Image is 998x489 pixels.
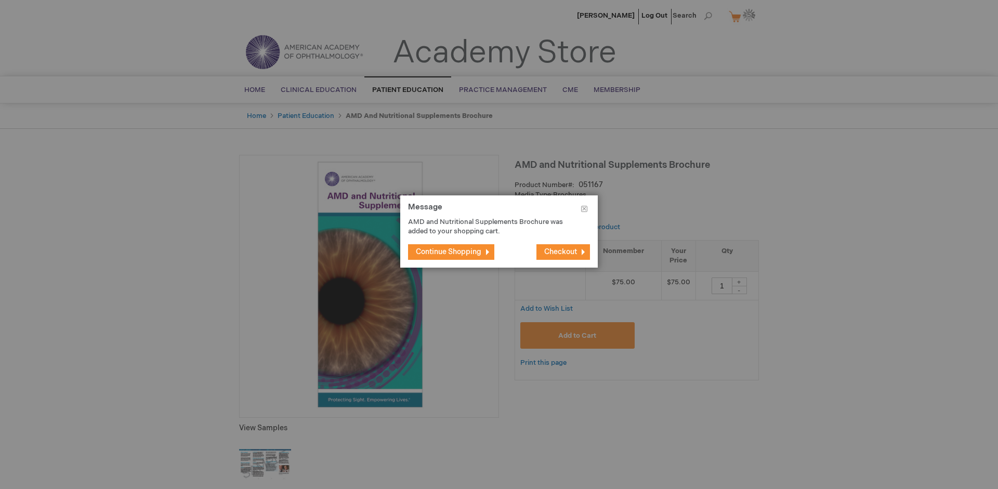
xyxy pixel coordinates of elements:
[408,203,590,217] h1: Message
[544,247,577,256] span: Checkout
[536,244,590,260] button: Checkout
[408,244,494,260] button: Continue Shopping
[408,217,574,236] p: AMD and Nutritional Supplements Brochure was added to your shopping cart.
[416,247,481,256] span: Continue Shopping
